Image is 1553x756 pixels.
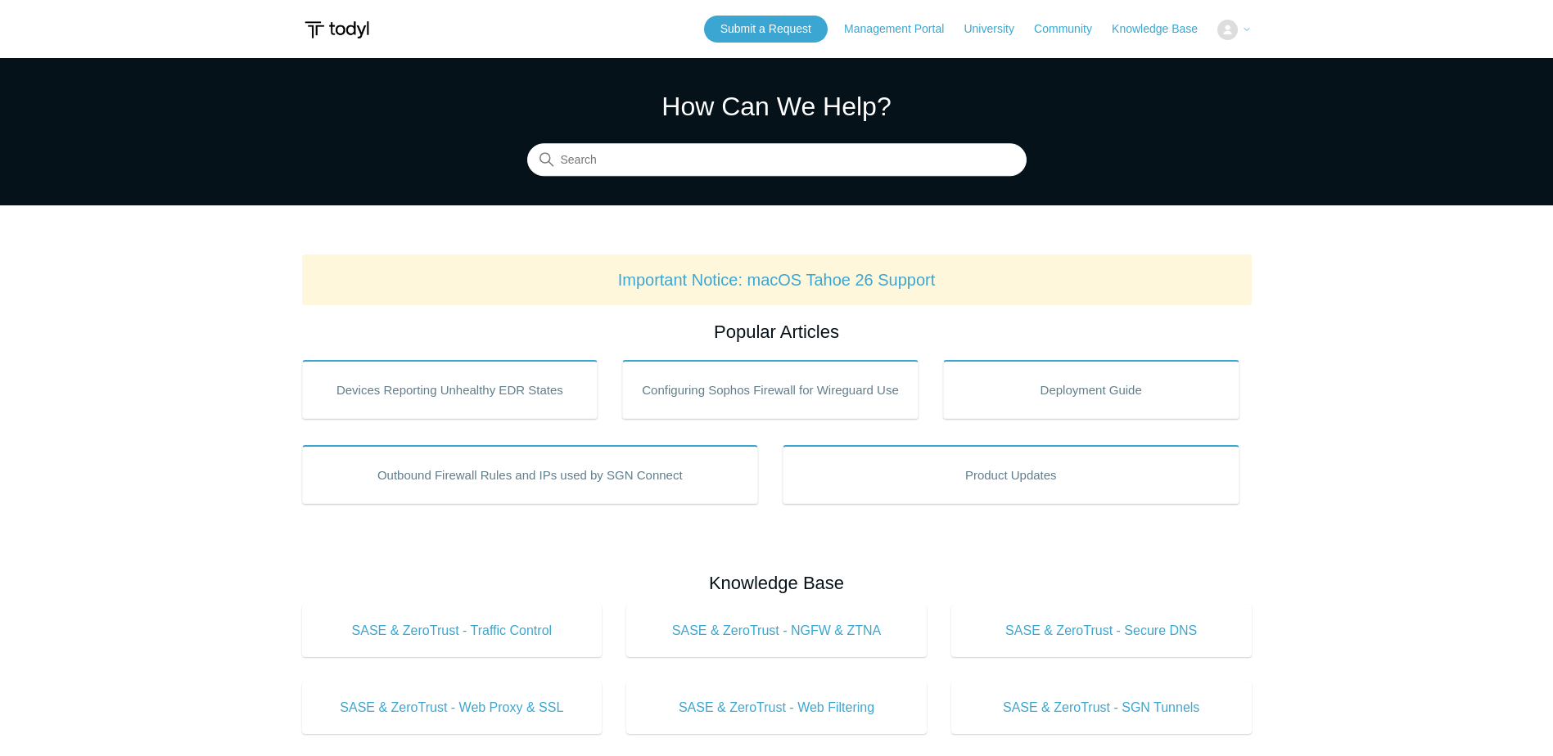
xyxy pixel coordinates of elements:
a: SASE & ZeroTrust - Web Proxy & SSL [302,682,603,734]
span: SASE & ZeroTrust - Web Proxy & SSL [327,698,578,718]
a: Product Updates [783,445,1239,504]
span: SASE & ZeroTrust - Traffic Control [327,621,578,641]
a: Community [1034,20,1108,38]
input: Search [527,144,1027,177]
a: Knowledge Base [1112,20,1214,38]
h2: Knowledge Base [302,569,1252,596]
span: SASE & ZeroTrust - Web Filtering [651,698,902,718]
span: SASE & ZeroTrust - SGN Tunnels [976,698,1227,718]
img: Todyl Support Center Help Center home page [302,15,372,45]
a: Important Notice: macOS Tahoe 26 Support [618,271,936,289]
a: SASE & ZeroTrust - SGN Tunnels [951,682,1252,734]
a: SASE & ZeroTrust - Secure DNS [951,605,1252,657]
a: SASE & ZeroTrust - Web Filtering [626,682,927,734]
h1: How Can We Help? [527,87,1027,126]
a: Outbound Firewall Rules and IPs used by SGN Connect [302,445,759,504]
a: SASE & ZeroTrust - Traffic Control [302,605,603,657]
span: SASE & ZeroTrust - Secure DNS [976,621,1227,641]
a: Configuring Sophos Firewall for Wireguard Use [622,360,919,419]
a: Management Portal [844,20,960,38]
span: SASE & ZeroTrust - NGFW & ZTNA [651,621,902,641]
a: SASE & ZeroTrust - NGFW & ZTNA [626,605,927,657]
a: Devices Reporting Unhealthy EDR States [302,360,598,419]
a: University [964,20,1030,38]
a: Submit a Request [704,16,828,43]
a: Deployment Guide [943,360,1239,419]
h2: Popular Articles [302,318,1252,345]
